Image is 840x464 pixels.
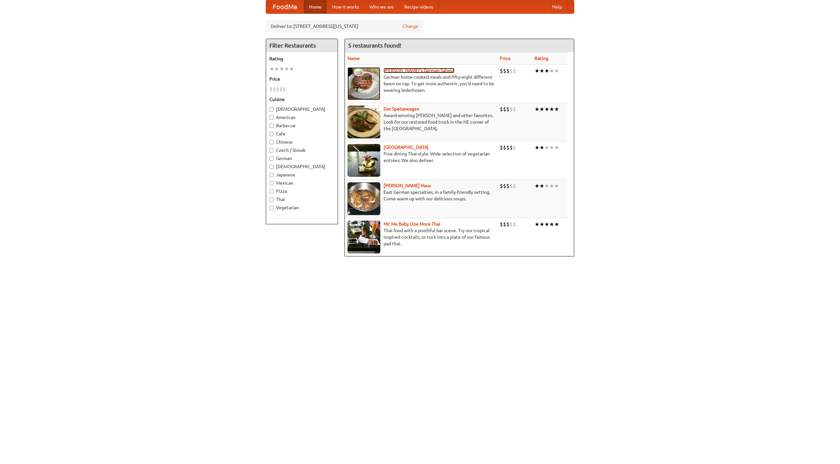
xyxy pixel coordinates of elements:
li: ★ [539,182,544,190]
a: Help [547,0,567,13]
input: Cafe [269,132,274,136]
li: $ [506,221,510,228]
li: $ [503,106,506,113]
p: Award-winning [PERSON_NAME] and other favorites. Look for our restored food truck in the NE corne... [347,112,494,132]
li: $ [503,67,506,74]
li: ★ [535,106,539,113]
h5: Cuisine [269,96,334,103]
div: Deliver to: [STREET_ADDRESS][US_STATE] [266,20,423,32]
li: $ [279,86,283,93]
li: $ [513,106,516,113]
li: ★ [549,221,554,228]
li: $ [506,182,510,190]
li: ★ [544,67,549,74]
li: $ [506,67,510,74]
li: $ [269,86,273,93]
label: Chinese [269,139,334,145]
label: American [269,114,334,121]
input: [DEMOGRAPHIC_DATA] [269,165,274,169]
li: $ [503,221,506,228]
input: Czech / Slovak [269,148,274,152]
li: ★ [274,65,279,72]
li: $ [513,144,516,151]
label: Mexican [269,180,334,186]
h5: Rating [269,55,334,62]
li: $ [506,144,510,151]
a: How it works [327,0,364,13]
a: Name [347,56,360,61]
li: ★ [549,144,554,151]
li: ★ [535,67,539,74]
li: $ [510,144,513,151]
li: $ [513,221,516,228]
a: [PERSON_NAME]'s German Saloon [384,68,454,73]
li: ★ [535,182,539,190]
li: ★ [544,182,549,190]
li: $ [273,86,276,93]
li: ★ [554,182,559,190]
a: Recipe videos [399,0,438,13]
label: Japanese [269,171,334,178]
a: Home [304,0,327,13]
a: Hit Me Baby One More Thai [384,221,440,227]
img: esthers.jpg [347,67,380,100]
label: German [269,155,334,162]
li: ★ [554,67,559,74]
p: German home-cooked meals and fifty-eight different beers on tap. To get more authentic, you'd nee... [347,74,494,93]
label: Thai [269,196,334,203]
li: ★ [539,144,544,151]
img: kohlhaus.jpg [347,182,380,215]
input: German [269,156,274,161]
li: $ [510,182,513,190]
input: American [269,115,274,120]
li: ★ [549,106,554,113]
label: Vegetarian [269,204,334,211]
a: Der Speisewagen [384,106,419,111]
h5: Price [269,76,334,82]
input: Japanese [269,173,274,177]
ng-pluralize: 5 restaurants found! [348,42,401,49]
li: $ [510,67,513,74]
input: Thai [269,197,274,202]
a: Change [403,23,418,30]
label: [DEMOGRAPHIC_DATA] [269,106,334,112]
label: Cafe [269,131,334,137]
a: Rating [535,56,548,61]
img: speisewagen.jpg [347,106,380,138]
input: Chinese [269,140,274,144]
a: [GEOGRAPHIC_DATA] [384,145,429,150]
h4: Filter Restaurants [266,39,338,52]
li: ★ [284,65,289,72]
li: $ [503,144,506,151]
li: ★ [279,65,284,72]
input: Barbecue [269,124,274,128]
li: ★ [289,65,294,72]
label: Barbecue [269,122,334,129]
li: $ [513,182,516,190]
input: [DEMOGRAPHIC_DATA] [269,107,274,111]
li: ★ [549,182,554,190]
li: $ [276,86,279,93]
label: Czech / Slovak [269,147,334,153]
li: $ [500,67,503,74]
li: ★ [544,221,549,228]
a: Who we are [364,0,399,13]
li: ★ [539,106,544,113]
p: East German specialties, in a family-friendly setting. Come warm up with our delicious soups. [347,189,494,202]
li: ★ [549,67,554,74]
li: $ [283,86,286,93]
input: Pizza [269,189,274,193]
li: ★ [544,144,549,151]
li: ★ [539,221,544,228]
li: ★ [535,221,539,228]
a: FoodMe [266,0,304,13]
p: Fine dining Thai-style. Wide selection of vegetarian entrées. We also deliver. [347,151,494,164]
input: Vegetarian [269,206,274,210]
input: Mexican [269,181,274,185]
a: [PERSON_NAME] Haus [384,183,431,188]
li: ★ [269,65,274,72]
